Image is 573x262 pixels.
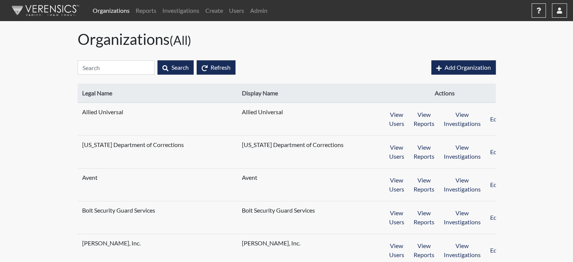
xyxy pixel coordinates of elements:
[384,206,409,229] button: View Users
[439,239,486,262] button: View Investigations
[157,60,194,75] button: Search
[237,84,380,103] th: Display Name
[384,173,409,196] button: View Users
[170,33,191,47] small: (All)
[133,3,159,18] a: Reports
[384,107,409,131] button: View Users
[409,239,439,262] button: View Reports
[82,107,176,116] span: Allied Universal
[247,3,270,18] a: Admin
[82,173,176,182] span: Avent
[485,140,506,164] button: Edit
[78,30,496,48] h1: Organizations
[242,107,336,116] span: Allied Universal
[82,206,176,215] span: Bolt Security Guard Services
[242,206,336,215] span: Bolt Security Guard Services
[90,3,133,18] a: Organizations
[439,140,486,164] button: View Investigations
[380,84,510,103] th: Actions
[242,173,336,182] span: Avent
[211,64,231,71] span: Refresh
[409,206,439,229] button: View Reports
[242,239,336,248] span: [PERSON_NAME], Inc.
[409,107,439,131] button: View Reports
[78,60,154,75] input: Search
[409,173,439,196] button: View Reports
[485,239,506,262] button: Edit
[78,84,237,103] th: Legal Name
[485,173,506,196] button: Edit
[171,64,189,71] span: Search
[82,140,184,149] span: [US_STATE] Department of Corrections
[431,60,496,75] button: Add Organization
[197,60,235,75] button: Refresh
[384,239,409,262] button: View Users
[439,107,486,131] button: View Investigations
[439,206,486,229] button: View Investigations
[242,140,344,149] span: [US_STATE] Department of Corrections
[384,140,409,164] button: View Users
[159,3,202,18] a: Investigations
[485,206,506,229] button: Edit
[409,140,439,164] button: View Reports
[485,107,506,131] button: Edit
[445,64,491,71] span: Add Organization
[439,173,486,196] button: View Investigations
[202,3,226,18] a: Create
[82,239,176,248] span: [PERSON_NAME], Inc.
[226,3,247,18] a: Users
